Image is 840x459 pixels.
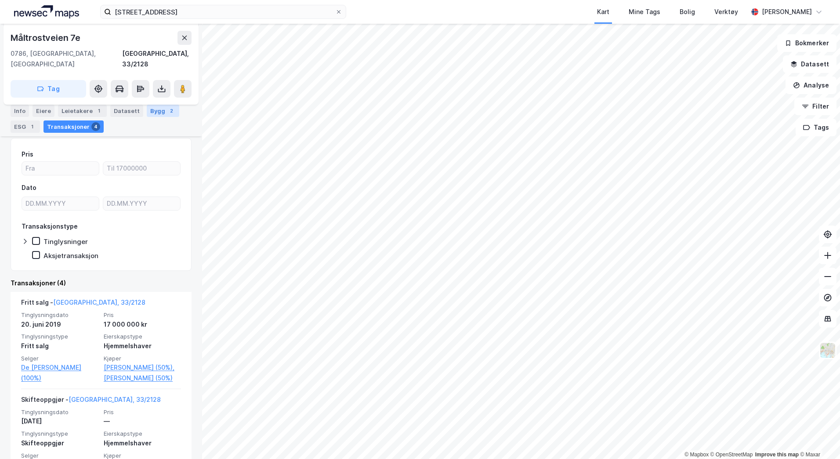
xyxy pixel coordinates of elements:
[110,105,143,117] div: Datasett
[21,297,145,311] div: Fritt salg -
[104,438,181,448] div: Hjemmelshaver
[755,452,799,458] a: Improve this map
[21,319,98,330] div: 20. juni 2019
[21,416,98,426] div: [DATE]
[104,341,181,351] div: Hjemmelshaver
[762,7,812,17] div: [PERSON_NAME]
[21,362,98,383] a: De [PERSON_NAME] (100%)
[14,5,79,18] img: logo.a4113a55bc3d86da70a041830d287a7e.svg
[104,416,181,426] div: —
[43,120,104,133] div: Transaksjoner
[22,162,99,175] input: Fra
[103,162,180,175] input: Til 17000000
[104,430,181,437] span: Eierskapstype
[43,251,98,260] div: Aksjetransaksjon
[22,221,78,232] div: Transaksjonstype
[53,299,145,306] a: [GEOGRAPHIC_DATA], 33/2128
[104,373,181,383] a: [PERSON_NAME] (50%)
[69,396,161,403] a: [GEOGRAPHIC_DATA], 33/2128
[104,333,181,340] span: Eierskapstype
[11,120,40,133] div: ESG
[167,106,176,115] div: 2
[58,105,107,117] div: Leietakere
[28,122,36,131] div: 1
[33,105,54,117] div: Eiere
[597,7,609,17] div: Kart
[796,417,840,459] div: Kontrollprogram for chat
[111,5,335,18] input: Søk på adresse, matrikkel, gårdeiere, leietakere eller personer
[629,7,660,17] div: Mine Tags
[21,408,98,416] span: Tinglysningsdato
[21,438,98,448] div: Skifteoppgjør
[11,105,29,117] div: Info
[11,80,86,98] button: Tag
[147,105,179,117] div: Bygg
[783,55,836,73] button: Datasett
[714,7,738,17] div: Verktøy
[22,197,99,210] input: DD.MM.YYYY
[22,182,36,193] div: Dato
[21,355,98,362] span: Selger
[11,278,192,288] div: Transaksjoner (4)
[94,106,103,115] div: 1
[103,197,180,210] input: DD.MM.YYYY
[11,31,82,45] div: Måltrostveien 7e
[21,394,161,408] div: Skifteoppgjør -
[91,122,100,131] div: 4
[794,98,836,115] button: Filter
[680,7,695,17] div: Bolig
[22,149,33,160] div: Pris
[11,48,122,69] div: 0786, [GEOGRAPHIC_DATA], [GEOGRAPHIC_DATA]
[796,417,840,459] iframe: Chat Widget
[777,34,836,52] button: Bokmerker
[104,408,181,416] span: Pris
[104,362,181,373] a: [PERSON_NAME] (50%),
[710,452,753,458] a: OpenStreetMap
[122,48,192,69] div: [GEOGRAPHIC_DATA], 33/2128
[21,341,98,351] div: Fritt salg
[819,342,836,359] img: Z
[786,76,836,94] button: Analyse
[104,311,181,319] span: Pris
[21,430,98,437] span: Tinglysningstype
[21,311,98,319] span: Tinglysningsdato
[684,452,709,458] a: Mapbox
[104,319,181,330] div: 17 000 000 kr
[104,355,181,362] span: Kjøper
[21,333,98,340] span: Tinglysningstype
[796,119,836,136] button: Tags
[43,237,88,246] div: Tinglysninger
